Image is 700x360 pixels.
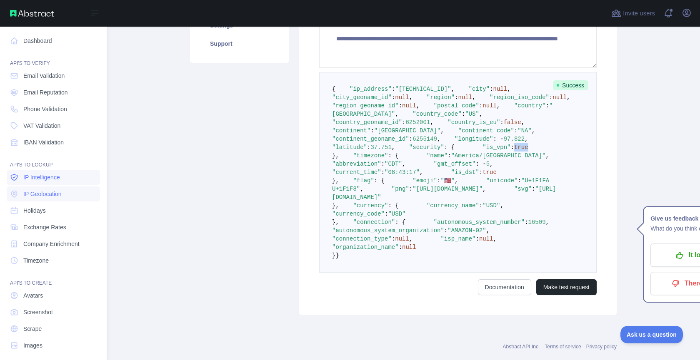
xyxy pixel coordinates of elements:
[458,94,472,101] span: null
[402,102,416,109] span: null
[392,94,395,101] span: :
[370,127,374,134] span: :
[7,338,100,353] a: Images
[490,86,493,92] span: :
[7,68,100,83] a: Email Validation
[332,169,381,176] span: "current_time"
[402,161,405,167] span: ,
[430,119,433,126] span: ,
[552,94,567,101] span: null
[405,119,430,126] span: 6252001
[353,219,395,226] span: "connection"
[623,9,655,18] span: Invite users
[525,136,528,142] span: ,
[381,161,385,167] span: :
[412,136,437,142] span: 6255149
[500,202,503,209] span: ,
[427,94,455,101] span: "region"
[353,177,374,184] span: "flag"
[374,177,385,184] span: : {
[521,119,525,126] span: ,
[399,244,402,251] span: :
[458,127,514,134] span: "continent_code"
[350,86,392,92] span: "ip_address"
[479,236,493,242] span: null
[503,344,540,350] a: Abstract API Inc.
[479,169,482,176] span: :
[455,177,458,184] span: ,
[412,186,482,192] span: "[URL][DOMAIN_NAME]"
[374,127,441,134] span: "[GEOGRAPHIC_DATA]"
[490,161,493,167] span: ,
[451,152,546,159] span: "America/[GEOGRAPHIC_DATA]"
[437,136,440,142] span: ,
[434,102,479,109] span: "postal_code"
[409,186,412,192] span: :
[332,252,335,259] span: }
[412,177,437,184] span: "emoji"
[486,227,490,234] span: ,
[514,102,546,109] span: "country"
[332,127,370,134] span: "continent"
[7,170,100,185] a: IP Intelligence
[392,186,409,192] span: "png"
[23,88,68,97] span: Email Reputation
[493,136,504,142] span: : -
[525,219,528,226] span: :
[23,173,60,181] span: IP Intelligence
[332,94,392,101] span: "city_geoname_id"
[23,206,46,215] span: Holidays
[332,236,392,242] span: "connection_type"
[441,177,455,184] span: "🇺🇸"
[518,177,521,184] span: :
[332,152,339,159] span: },
[23,138,64,146] span: IBAN Validation
[447,119,500,126] span: "country_is_eu"
[23,291,43,300] span: Avatars
[497,102,500,109] span: ,
[447,152,451,159] span: :
[23,308,53,316] span: Screenshot
[200,35,279,53] a: Support
[409,136,412,142] span: :
[482,102,497,109] span: null
[504,119,521,126] span: false
[444,144,455,151] span: : {
[332,136,409,142] span: "continent_geoname_id"
[451,86,455,92] span: ,
[479,102,482,109] span: :
[381,169,385,176] span: :
[7,253,100,268] a: Timezone
[7,102,100,117] a: Phone Validation
[420,169,423,176] span: ,
[7,186,100,201] a: IP Geolocation
[462,111,465,117] span: :
[388,211,405,217] span: "USD"
[475,236,479,242] span: :
[610,7,657,20] button: Invite users
[392,144,395,151] span: ,
[482,144,510,151] span: "is_vpn"
[486,161,490,167] span: 5
[7,236,100,251] a: Company Enrichment
[332,244,399,251] span: "organization_name"
[7,118,100,133] a: VAT Validation
[23,325,42,333] span: Scrape
[7,33,100,48] a: Dashboard
[479,111,482,117] span: ,
[23,122,60,130] span: VAT Validation
[7,203,100,218] a: Holidays
[514,127,517,134] span: :
[553,80,588,90] span: Success
[427,152,447,159] span: "name"
[402,244,416,251] span: null
[434,161,476,167] span: "gmt_offset"
[7,220,100,235] a: Exchange Rates
[455,94,458,101] span: :
[10,10,54,17] img: Abstract API
[7,50,100,67] div: API'S TO VERIFY
[409,236,412,242] span: ,
[511,144,514,151] span: :
[440,236,475,242] span: "isp_name"
[447,227,486,234] span: "AMAZON-02"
